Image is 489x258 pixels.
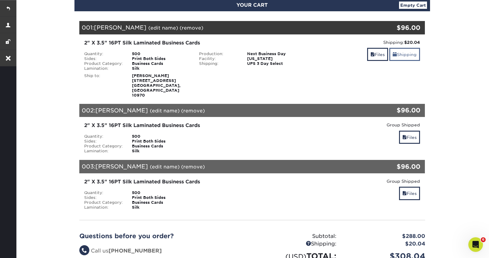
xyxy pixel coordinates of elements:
[80,144,128,149] div: Product Category:
[127,144,195,149] div: Business Cards
[80,195,128,200] div: Sides:
[367,106,421,115] div: $96.00
[252,232,341,240] div: Subtotal:
[80,56,128,61] div: Sides:
[481,237,486,242] span: 6
[367,162,421,171] div: $96.00
[404,40,420,45] strong: $20.04
[127,205,195,210] div: Silk
[402,191,407,196] span: files
[402,135,407,140] span: files
[80,200,128,205] div: Product Category:
[80,149,128,154] div: Lamination:
[148,25,178,31] a: (edit name)
[399,2,427,9] a: Empty Cart
[127,200,195,205] div: Business Cards
[314,122,420,128] div: Group Shipped
[127,134,195,139] div: 500
[314,39,420,45] div: Shipping:
[314,178,420,184] div: Group Shipped
[127,139,195,144] div: Print Both Sides
[79,160,367,173] div: 003:
[80,73,128,98] div: Ship to:
[367,23,421,32] div: $96.00
[80,139,128,144] div: Sides:
[127,51,195,56] div: 500
[95,107,148,114] span: [PERSON_NAME]
[127,195,195,200] div: Print Both Sides
[370,52,375,57] span: files
[84,178,305,186] div: 2" X 3.5" 16PT Silk Laminated Business Cards
[84,39,305,47] div: 2" X 3.5" 16PT Silk Laminated Business Cards
[127,56,195,61] div: Print Both Sides
[95,163,148,170] span: [PERSON_NAME]
[341,240,430,248] div: $20.04
[468,237,483,252] iframe: Intercom live chat
[79,104,367,117] div: 002:
[181,164,205,170] a: (remove)
[243,61,310,66] div: UPS 3 Day Select
[80,51,128,56] div: Quantity:
[80,66,128,71] div: Lamination:
[236,2,268,8] span: YOUR CART
[399,187,420,200] a: Files
[181,108,205,114] a: (remove)
[243,51,310,56] div: Next Business Day
[127,149,195,154] div: Silk
[341,232,430,240] div: $288.00
[399,131,420,144] a: Files
[195,56,243,61] div: Facility:
[127,190,195,195] div: 500
[79,232,248,240] h2: Questions before you order?
[80,61,128,66] div: Product Category:
[180,25,203,31] a: (remove)
[127,66,195,71] div: Silk
[393,52,397,57] span: shipping
[127,61,195,66] div: Business Cards
[79,21,367,34] div: 001:
[80,205,128,210] div: Lamination:
[195,51,243,56] div: Production:
[132,73,181,97] strong: [PERSON_NAME] [STREET_ADDRESS] [GEOGRAPHIC_DATA], [GEOGRAPHIC_DATA] 10970
[84,122,305,129] div: 2" X 3.5" 16PT Silk Laminated Business Cards
[150,164,180,170] a: (edit name)
[367,48,388,61] a: Files
[80,190,128,195] div: Quantity:
[80,134,128,139] div: Quantity:
[389,48,420,61] a: Shipping
[195,61,243,66] div: Shipping:
[243,56,310,61] div: [US_STATE]
[252,240,341,248] div: Shipping:
[150,108,180,114] a: (edit name)
[94,24,146,31] span: [PERSON_NAME]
